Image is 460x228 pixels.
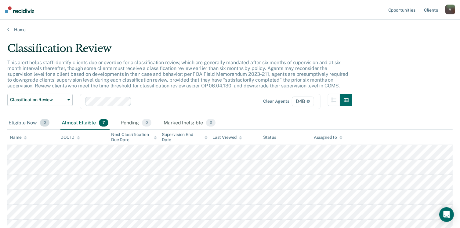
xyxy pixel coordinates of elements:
a: Home [7,27,453,32]
div: Name [10,135,27,140]
div: Open Intercom Messenger [439,207,454,222]
img: Recidiviz [5,6,34,13]
div: DOC ID [60,135,80,140]
span: D4B [292,97,314,106]
span: Classification Review [10,97,65,102]
span: 0 [142,119,151,127]
div: Marked Ineligible2 [162,116,217,130]
div: Next Classification Due Date [111,132,157,142]
div: Pending0 [119,116,153,130]
div: Eligible Now0 [7,116,51,130]
div: Almost Eligible7 [60,116,110,130]
div: Clear agents [263,99,289,104]
div: Supervision End Date [162,132,208,142]
span: 2 [206,119,216,127]
div: Last Viewed [212,135,242,140]
div: Assigned to [314,135,342,140]
span: 0 [40,119,49,127]
button: Classification Review [7,94,73,106]
button: V [445,5,455,14]
div: Classification Review [7,42,352,60]
div: Status [263,135,276,140]
span: 7 [99,119,108,127]
p: This alert helps staff identify clients due or overdue for a classification review, which are gen... [7,60,348,89]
